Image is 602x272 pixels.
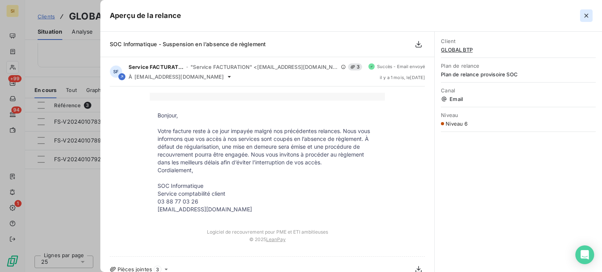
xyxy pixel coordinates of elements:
[380,75,425,80] span: il y a 1 mois , le [DATE]
[441,87,596,94] span: Canal
[110,10,181,21] h5: Aperçu de la relance
[190,64,339,70] span: "Service FACTURATION" <[EMAIL_ADDRESS][DOMAIN_NAME]>
[158,166,377,174] p: Cordialement,
[150,221,385,235] td: Logiciel de recouvrement pour PME et ETI ambitieuses
[348,63,362,70] span: 3
[441,47,596,53] span: GLOBAL BTP
[110,41,266,47] span: SOC Informatique - Suspension en l’absence de règlement
[134,74,224,80] span: [EMAIL_ADDRESS][DOMAIN_NAME]
[158,205,377,213] p: [EMAIL_ADDRESS][DOMAIN_NAME]
[158,112,377,119] p: Bonjour,
[186,65,188,69] span: -
[441,38,596,44] span: Client
[110,65,122,78] div: SF
[441,71,596,77] span: Plan de relance provisoire SOC
[158,127,377,166] p: Votre facture reste à ce jour impayée malgré nos précédentes relances. Nous vous informons que vo...
[158,182,377,190] p: SOC Informatique
[129,74,132,80] span: À
[446,121,468,127] span: Niveau 6
[158,198,377,205] p: 03 88 77 03 26
[377,64,425,69] span: Succès - Email envoyé
[158,190,377,198] p: Service comptabilité client
[441,112,596,118] span: Niveau
[129,64,184,70] span: Service FACTURATION
[150,235,385,250] td: © 2025
[575,245,594,264] div: Open Intercom Messenger
[266,236,286,242] a: LeanPay
[441,63,596,69] span: Plan de relance
[441,96,596,102] span: Email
